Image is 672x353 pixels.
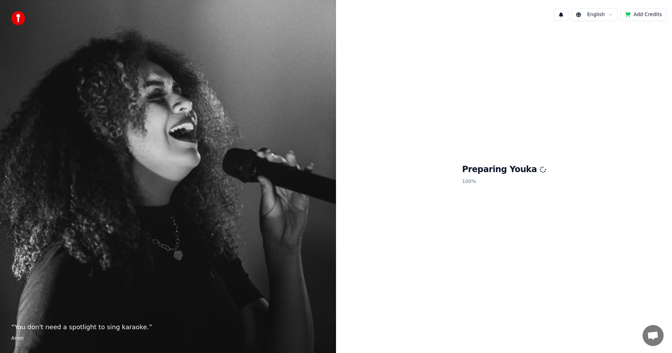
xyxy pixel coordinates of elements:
h1: Preparing Youka [462,164,546,175]
footer: Anon [11,335,325,342]
img: youka [11,11,25,25]
button: Add Credits [621,8,666,21]
p: 100 % [462,175,546,188]
p: “ You don't need a spotlight to sing karaoke. ” [11,322,325,332]
div: Open chat [643,325,664,346]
